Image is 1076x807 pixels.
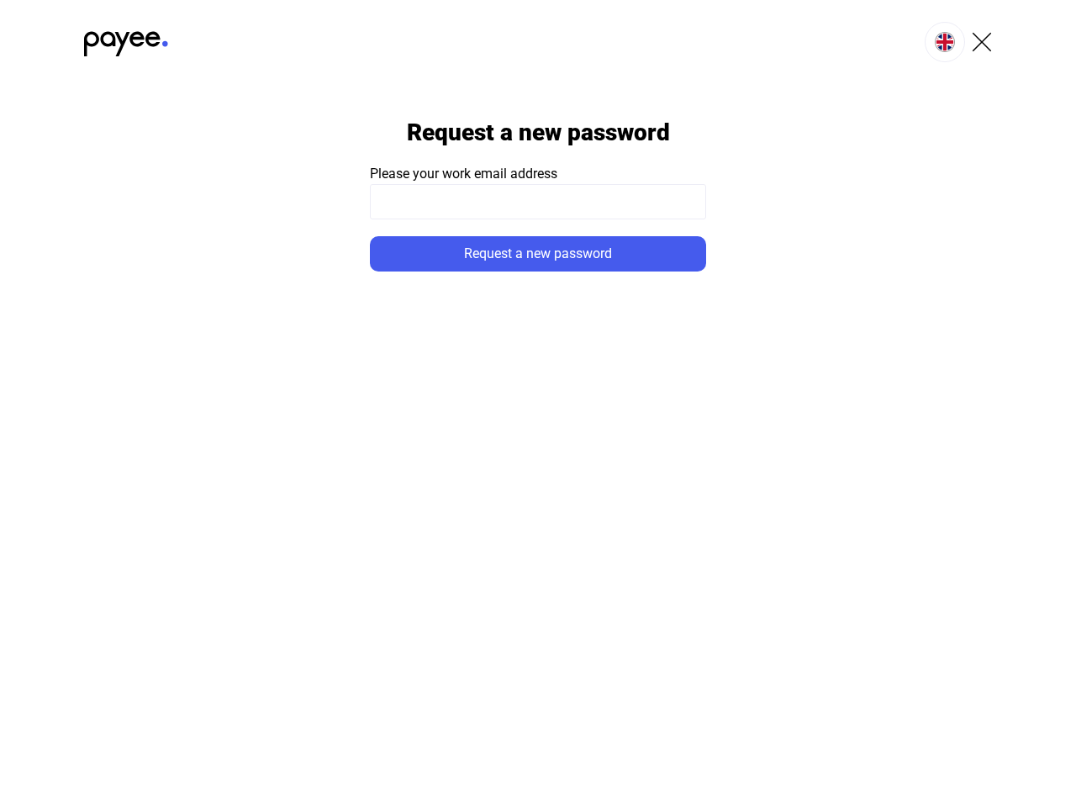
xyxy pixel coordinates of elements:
h1: Request a new password [407,118,670,147]
img: black-payee-blue-dot.svg [84,22,168,56]
img: X [972,32,992,52]
div: Request a new password [375,244,701,264]
img: EN [935,32,955,52]
span: Please your work email address [370,166,557,182]
button: Request a new password [370,236,706,272]
button: EN [925,22,965,62]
